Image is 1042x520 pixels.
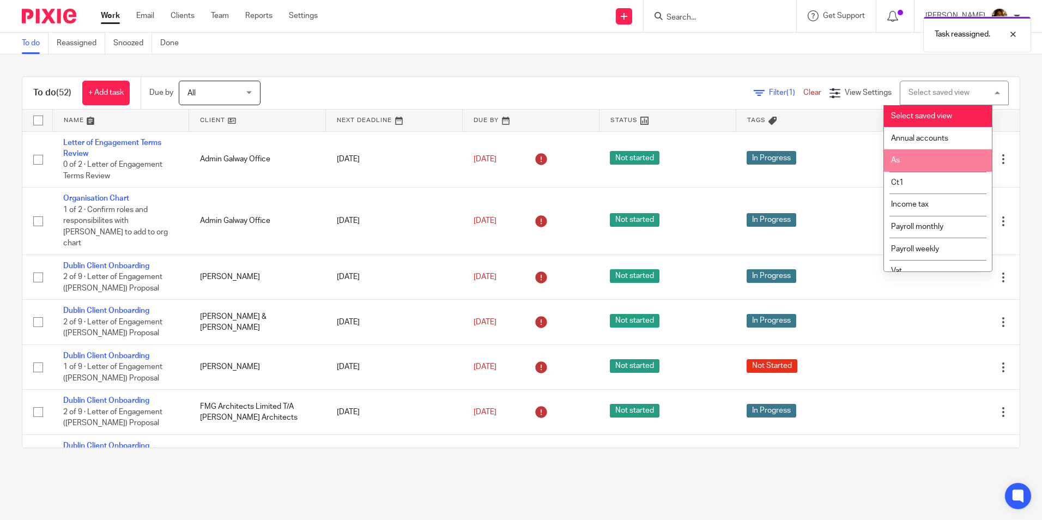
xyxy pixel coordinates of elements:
span: Not started [610,151,659,165]
img: Pixie [22,9,76,23]
a: Dublin Client Onboarding [63,442,149,450]
a: Clear [803,89,821,96]
span: 1 of 9 · Letter of Engagement ([PERSON_NAME]) Proposal [63,363,162,382]
a: Reports [245,10,272,21]
td: Admin Galway Office [189,131,326,188]
td: [DATE] [326,344,463,389]
td: [DATE] [326,131,463,188]
span: Annual accounts [891,135,948,142]
span: In Progress [747,151,796,165]
img: Arvinder.jpeg [991,8,1008,25]
span: Not Started [747,359,797,373]
span: 1 of 2 · Confirm roles and responsibilites with [PERSON_NAME] to add to org chart [63,206,168,247]
span: [DATE] [474,155,496,163]
span: Income tax [891,201,929,208]
span: In Progress [747,269,796,283]
span: (1) [786,89,795,96]
a: Work [101,10,120,21]
span: (52) [56,88,71,97]
span: Not started [610,269,659,283]
span: All [187,89,196,97]
a: Team [211,10,229,21]
span: As [891,156,900,164]
span: [DATE] [474,408,496,416]
span: In Progress [747,314,796,328]
a: Dublin Client Onboarding [63,262,149,270]
a: + Add task [82,81,130,105]
span: [DATE] [474,273,496,281]
h1: To do [33,87,71,99]
span: Not started [610,404,659,418]
a: Snoozed [113,33,152,54]
a: To do [22,33,49,54]
span: [DATE] [474,318,496,326]
a: Done [160,33,187,54]
td: FMG Architects Limited T/A [PERSON_NAME] Architects [189,390,326,434]
span: Ct1 [891,179,904,186]
td: [PERSON_NAME] & [PERSON_NAME] [189,300,326,344]
span: Payroll weekly [891,245,939,253]
p: Task reassigned. [935,29,990,40]
a: Dublin Client Onboarding [63,397,149,404]
a: Dublin Client Onboarding [63,307,149,315]
td: [DATE] [326,255,463,299]
span: 0 of 2 · Letter of Engagement Terms Review [63,161,162,180]
span: Not started [610,314,659,328]
td: Admin Galway Office [189,188,326,255]
td: [PERSON_NAME] [189,434,326,479]
a: Clients [171,10,195,21]
span: In Progress [747,404,796,418]
span: Not started [610,213,659,227]
a: Email [136,10,154,21]
span: 2 of 9 · Letter of Engagement ([PERSON_NAME]) Proposal [63,273,162,292]
p: Due by [149,87,173,98]
span: [DATE] [474,363,496,371]
td: [DATE] [326,390,463,434]
span: Select saved view [891,112,952,120]
span: [DATE] [474,217,496,225]
span: Payroll monthly [891,223,943,231]
span: View Settings [845,89,892,96]
span: Vat [891,267,902,275]
td: [DATE] [326,188,463,255]
td: [DATE] [326,300,463,344]
span: 2 of 9 · Letter of Engagement ([PERSON_NAME]) Proposal [63,318,162,337]
a: Organisation Chart [63,195,129,202]
a: Settings [289,10,318,21]
td: [PERSON_NAME] [189,255,326,299]
span: In Progress [747,213,796,227]
span: Not started [610,359,659,373]
td: [PERSON_NAME] [189,344,326,389]
div: Select saved view [908,89,970,96]
span: 2 of 9 · Letter of Engagement ([PERSON_NAME]) Proposal [63,408,162,427]
span: Tags [747,117,766,123]
span: Filter [769,89,803,96]
a: Dublin Client Onboarding [63,352,149,360]
td: [DATE] [326,434,463,479]
a: Reassigned [57,33,105,54]
a: Letter of Engagement Terms Review [63,139,161,158]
